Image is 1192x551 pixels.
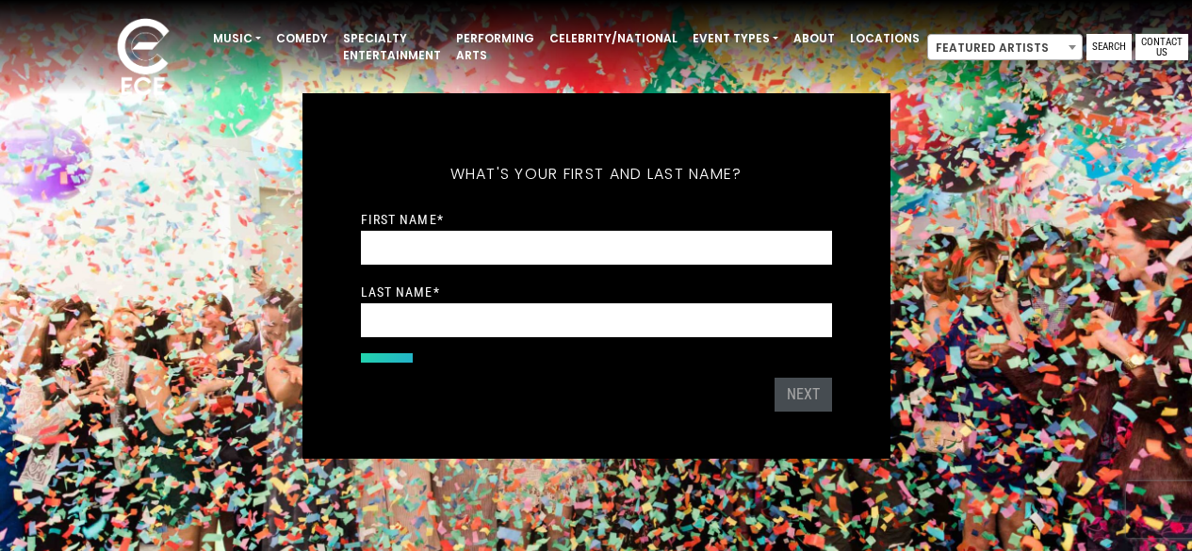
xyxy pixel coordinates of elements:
[927,34,1083,60] span: Featured Artists
[1086,34,1132,60] a: Search
[96,13,190,105] img: ece_new_logo_whitev2-1.png
[361,211,444,228] label: First Name
[205,23,269,55] a: Music
[685,23,786,55] a: Event Types
[1135,34,1188,60] a: Contact Us
[542,23,685,55] a: Celebrity/National
[449,23,542,72] a: Performing Arts
[335,23,449,72] a: Specialty Entertainment
[928,35,1082,61] span: Featured Artists
[842,23,927,55] a: Locations
[361,284,440,300] label: Last Name
[361,140,832,208] h5: What's your first and last name?
[269,23,335,55] a: Comedy
[786,23,842,55] a: About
